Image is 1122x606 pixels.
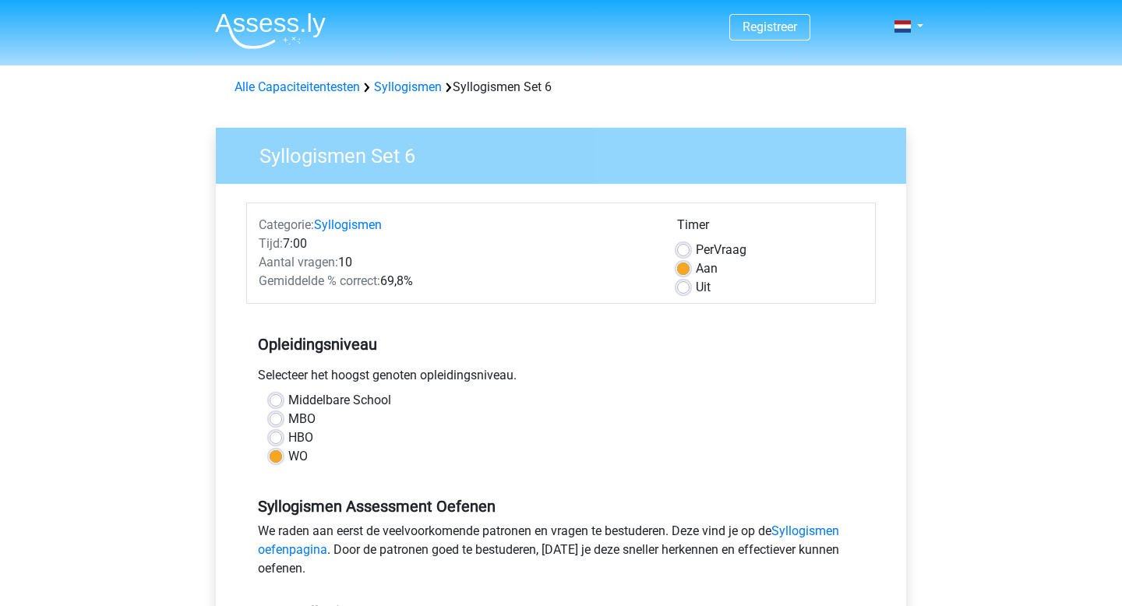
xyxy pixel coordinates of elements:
[696,241,746,259] label: Vraag
[743,19,797,34] a: Registreer
[259,273,380,288] span: Gemiddelde % correct:
[259,236,283,251] span: Tijd:
[259,255,338,270] span: Aantal vragen:
[314,217,382,232] a: Syllogismen
[241,138,894,168] h3: Syllogismen Set 6
[288,428,313,447] label: HBO
[374,79,442,94] a: Syllogismen
[247,272,665,291] div: 69,8%
[288,391,391,410] label: Middelbare School
[215,12,326,49] img: Assessly
[677,216,863,241] div: Timer
[235,79,360,94] a: Alle Capaciteitentesten
[258,329,864,360] h5: Opleidingsniveau
[247,234,665,253] div: 7:00
[259,217,314,232] span: Categorie:
[228,78,894,97] div: Syllogismen Set 6
[288,447,308,466] label: WO
[258,497,864,516] h5: Syllogismen Assessment Oefenen
[247,253,665,272] div: 10
[696,259,718,278] label: Aan
[246,522,876,584] div: We raden aan eerst de veelvoorkomende patronen en vragen te bestuderen. Deze vind je op de . Door...
[696,278,711,297] label: Uit
[696,242,714,257] span: Per
[246,366,876,391] div: Selecteer het hoogst genoten opleidingsniveau.
[288,410,316,428] label: MBO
